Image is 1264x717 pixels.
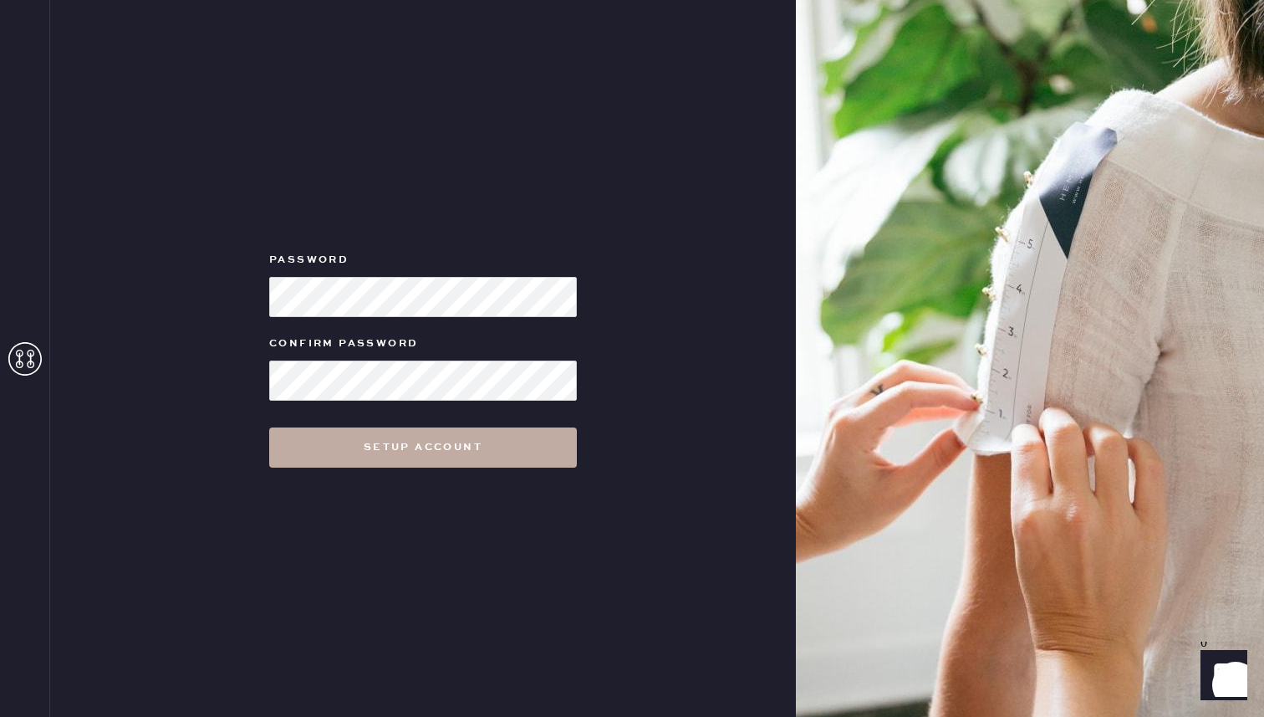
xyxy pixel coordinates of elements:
[269,428,577,468] button: Setup Account
[269,334,577,354] label: Confirm Password
[1185,642,1256,714] iframe: Front Chat
[269,250,577,270] label: Password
